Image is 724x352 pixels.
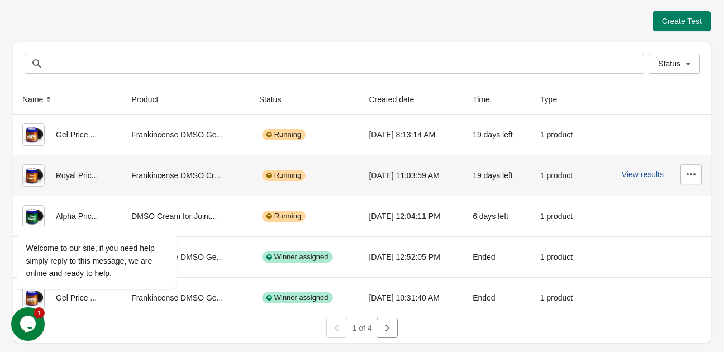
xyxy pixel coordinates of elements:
[369,123,455,146] div: [DATE] 8:13:14 AM
[662,17,702,26] span: Create Test
[468,89,506,110] button: Time
[369,287,455,309] div: [DATE] 10:31:40 AM
[364,89,430,110] button: Created date
[262,251,333,263] div: Winner assigned
[473,287,522,309] div: Ended
[540,287,581,309] div: 1 product
[540,164,581,187] div: 1 product
[536,89,573,110] button: Type
[255,89,297,110] button: Status
[473,246,522,268] div: Ended
[11,132,212,302] iframe: chat widget
[622,170,664,179] button: View results
[352,324,371,332] span: 1 of 4
[131,123,241,146] div: Frankincense DMSO Ge...
[18,89,59,110] button: Name
[473,205,522,227] div: 6 days left
[262,211,306,222] div: Running
[540,246,581,268] div: 1 product
[540,205,581,227] div: 1 product
[653,11,711,31] button: Create Test
[473,123,522,146] div: 19 days left
[369,164,455,187] div: [DATE] 11:03:59 AM
[127,89,174,110] button: Product
[658,59,680,68] span: Status
[369,205,455,227] div: [DATE] 12:04:11 PM
[540,123,581,146] div: 1 product
[262,129,306,140] div: Running
[473,164,522,187] div: 19 days left
[22,123,113,146] div: Gel Price ...
[262,170,306,181] div: Running
[649,54,700,74] button: Status
[11,307,47,341] iframe: chat widget
[262,292,333,303] div: Winner assigned
[369,246,455,268] div: [DATE] 12:52:05 PM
